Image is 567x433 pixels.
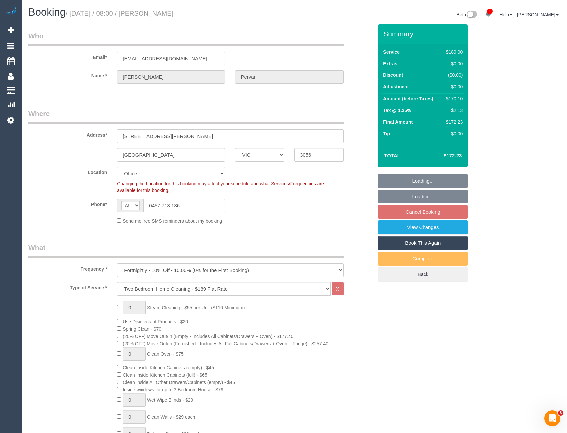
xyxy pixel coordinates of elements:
a: 1 [482,7,495,21]
a: Help [499,12,512,17]
label: Type of Service * [23,282,112,291]
input: Post Code* [294,148,344,162]
img: Automaid Logo [4,7,17,16]
div: ($0.00) [443,72,463,78]
label: Email* [23,52,112,61]
a: [PERSON_NAME] [517,12,559,17]
span: (20% OFF) Move Out/In (Empty - Includes All Cabinets/Drawers + Oven) - $177.40 [123,334,293,339]
span: Send me free SMS reminders about my booking [123,218,222,224]
label: Frequency * [23,263,112,272]
input: Phone* [143,199,225,212]
label: Final Amount [383,119,413,125]
legend: What [28,243,344,258]
span: Steam Cleaning - $55 per Unit ($110 Minimum) [147,305,245,310]
label: Name * [23,70,112,79]
span: Clean Inside All Other Drawers/Cabinets (empty) - $45 [123,380,235,385]
strong: Total [384,153,400,158]
legend: Where [28,109,344,124]
input: First Name* [117,70,225,84]
a: Back [378,267,468,281]
label: Service [383,49,400,55]
span: Changing the Location for this booking may affect your schedule and what Services/Frequencies are... [117,181,324,193]
span: Clean Oven - $75 [147,351,184,357]
span: Clean Walls - $29 each [147,414,195,420]
span: Inside windows for up to 3 Bedroom House - $79 [123,387,223,392]
div: $0.00 [443,130,463,137]
div: $0.00 [443,60,463,67]
legend: Who [28,31,344,46]
input: Suburb* [117,148,225,162]
a: View Changes [378,220,468,234]
span: 1 [487,9,493,14]
span: Spring Clean - $70 [123,326,161,332]
span: Clean Inside Kitchen Cabinets (empty) - $45 [123,365,214,370]
img: New interface [466,11,477,19]
span: Clean Inside Kitchen Cabinets (full) - $65 [123,372,207,378]
div: $0.00 [443,83,463,90]
label: Amount (before Taxes) [383,95,433,102]
span: (20% OFF) Move Out/In (Furnished - Includes All Full Cabinets/Drawers + Oven + Fridge) - $257.40 [123,341,328,346]
span: Wet Wipe Blinds - $29 [147,397,193,403]
span: Use Disinfectant Products - $20 [123,319,188,324]
iframe: Intercom live chat [544,410,560,426]
h4: $172.23 [424,153,462,159]
label: Discount [383,72,403,78]
a: Book This Again [378,236,468,250]
a: Beta [457,12,477,17]
input: Email* [117,52,225,65]
label: Address* [23,129,112,138]
h3: Summary [383,30,464,38]
span: 3 [558,410,563,416]
label: Extras [383,60,397,67]
label: Tax @ 1.25% [383,107,411,114]
span: Booking [28,6,66,18]
label: Adjustment [383,83,409,90]
input: Last Name* [235,70,343,84]
small: / [DATE] / 08:00 / [PERSON_NAME] [66,10,173,17]
div: $2.13 [443,107,463,114]
label: Tip [383,130,390,137]
label: Location [23,167,112,176]
label: Phone* [23,199,112,208]
div: $170.10 [443,95,463,102]
div: $172.23 [443,119,463,125]
div: $189.00 [443,49,463,55]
